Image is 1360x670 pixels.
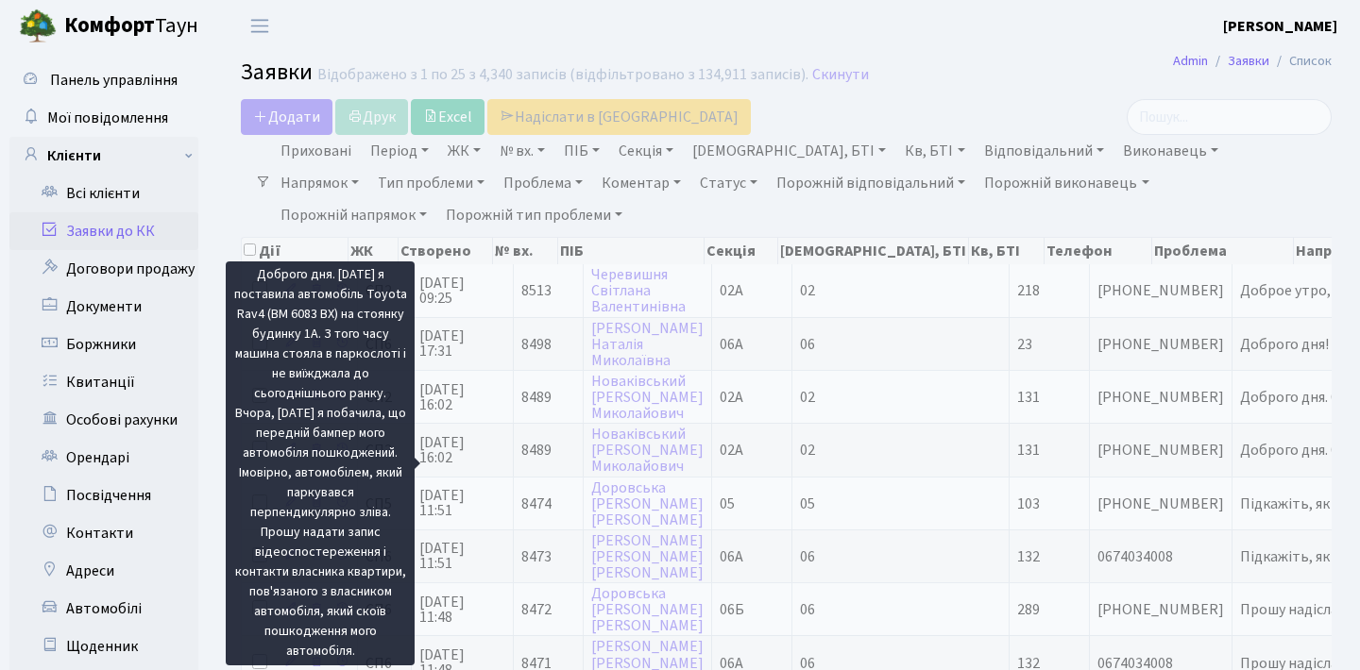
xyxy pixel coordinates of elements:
[363,135,436,167] a: Період
[9,99,198,137] a: Мої повідомлення
[591,371,704,424] a: Новаківський[PERSON_NAME]Миколайович
[273,135,359,167] a: Приховані
[9,363,198,401] a: Квитанції
[521,599,552,620] span: 8472
[226,261,415,665] div: Доброго дня. [DATE] я поставила автомобіль Toyota Rav4 (ВМ 6083 ВХ) на стоянку будинку 1А. З того...
[241,99,332,135] a: Додати
[1017,440,1040,461] span: 131
[800,387,815,408] span: 02
[720,546,743,567] span: 06А
[253,107,320,127] span: Додати
[720,280,743,301] span: 02А
[778,238,969,264] th: [DEMOGRAPHIC_DATA], БТІ
[1017,494,1040,514] span: 103
[692,167,765,199] a: Статус
[591,583,704,636] a: Доровська[PERSON_NAME][PERSON_NAME]
[411,99,484,135] a: Excel
[611,135,681,167] a: Секція
[317,66,808,84] div: Відображено з 1 по 25 з 4,340 записів (відфільтровано з 134,911 записів).
[241,56,313,89] span: Заявки
[556,135,607,167] a: ПІБ
[558,238,704,264] th: ПІБ
[1017,599,1040,620] span: 289
[800,280,815,301] span: 02
[800,334,815,355] span: 06
[9,175,198,212] a: Всі клієнти
[591,424,704,477] a: Новаківський[PERSON_NAME]Миколайович
[685,135,893,167] a: [DEMOGRAPHIC_DATA], БТІ
[1240,494,1358,514] span: Підкажіть, як у[...]
[1097,390,1224,405] span: [PHONE_NUMBER]
[594,167,688,199] a: Коментар
[521,280,552,301] span: 8513
[348,238,399,264] th: ЖК
[769,167,973,199] a: Порожній відповідальний
[1097,549,1224,564] span: 0674034008
[591,318,704,371] a: [PERSON_NAME]НаталіяМиколаївна
[1223,15,1337,38] a: [PERSON_NAME]
[591,264,686,317] a: ЧеревишняСвітланаВалентинівна
[419,328,505,359] span: [DATE] 17:31
[521,546,552,567] span: 8473
[1145,42,1360,81] nav: breadcrumb
[419,382,505,412] span: [DATE] 16:02
[800,494,815,514] span: 05
[273,199,434,231] a: Порожній напрямок
[720,599,744,620] span: 06Б
[720,494,735,514] span: 05
[1097,602,1224,617] span: [PHONE_NUMBER]
[1017,280,1040,301] span: 218
[419,488,505,518] span: [DATE] 11:51
[242,238,348,264] th: Дії
[9,326,198,363] a: Боржники
[9,590,198,628] a: Автомобілі
[521,334,552,355] span: 8498
[492,135,552,167] a: № вх.
[399,238,493,264] th: Створено
[9,552,198,590] a: Адреси
[9,212,198,250] a: Заявки до КК
[521,387,552,408] span: 8489
[9,439,198,477] a: Орендарі
[1097,283,1224,298] span: [PHONE_NUMBER]
[1269,51,1332,72] li: Список
[50,70,178,91] span: Панель управління
[1240,546,1358,567] span: Підкажіть, як у[...]
[705,238,779,264] th: Секція
[800,440,815,461] span: 02
[9,401,198,439] a: Особові рахунки
[720,334,743,355] span: 06А
[1115,135,1226,167] a: Виконавець
[591,477,704,530] a: Доровська[PERSON_NAME][PERSON_NAME]
[9,61,198,99] a: Панель управління
[9,288,198,326] a: Документи
[9,250,198,288] a: Договори продажу
[1045,238,1152,264] th: Телефон
[273,167,366,199] a: Напрямок
[1173,51,1208,71] a: Admin
[977,167,1156,199] a: Порожній виконавець
[720,387,743,408] span: 02А
[9,628,198,665] a: Щоденник
[897,135,972,167] a: Кв, БТІ
[1017,334,1032,355] span: 23
[1228,51,1269,71] a: Заявки
[419,276,505,306] span: [DATE] 09:25
[9,514,198,552] a: Контакти
[9,477,198,514] a: Посвідчення
[419,435,505,465] span: [DATE] 16:02
[1097,337,1224,352] span: [PHONE_NUMBER]
[812,66,869,84] a: Скинути
[1097,496,1224,511] span: [PHONE_NUMBER]
[1240,387,1357,408] span: Доброго дня. 0[...]
[1127,99,1332,135] input: Пошук...
[1223,16,1337,37] b: [PERSON_NAME]
[800,599,815,620] span: 06
[419,595,505,625] span: [DATE] 11:48
[720,440,743,461] span: 02А
[370,167,492,199] a: Тип проблеми
[9,137,198,175] a: Клієнти
[1017,546,1040,567] span: 132
[521,494,552,514] span: 8474
[496,167,590,199] a: Проблема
